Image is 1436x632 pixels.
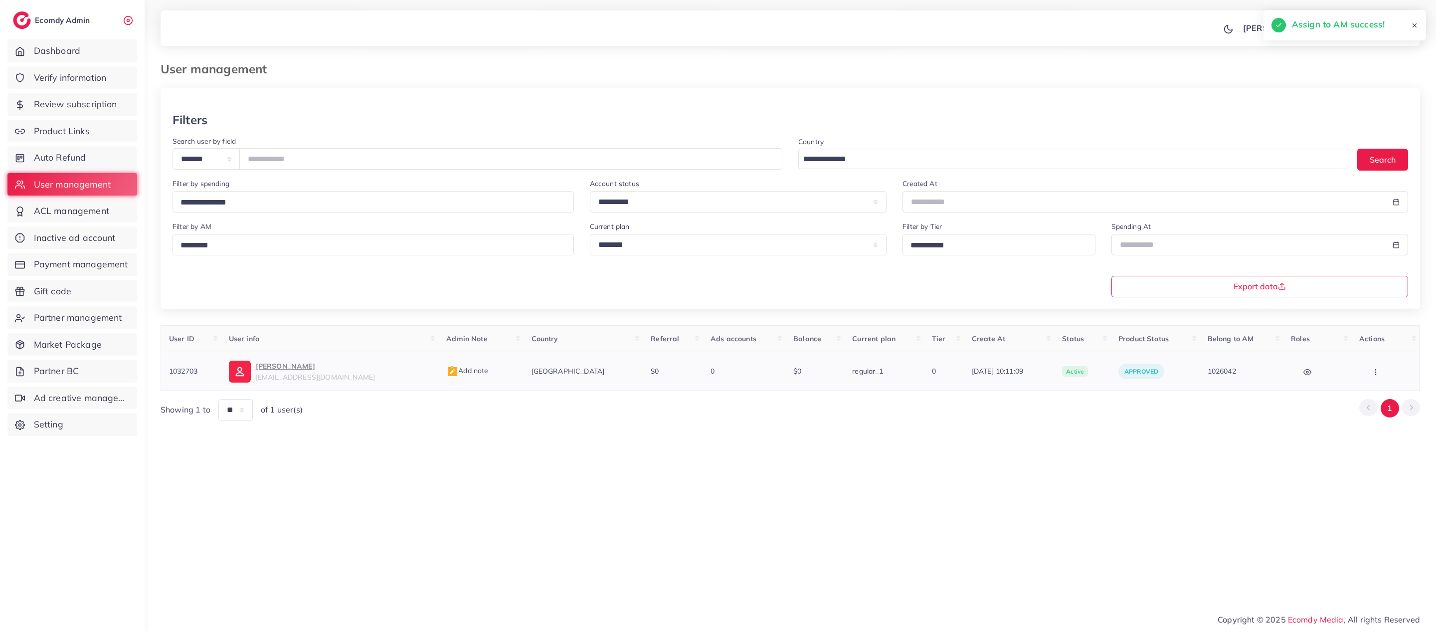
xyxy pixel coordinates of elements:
span: Review subscription [34,98,117,111]
span: Dashboard [34,44,80,57]
span: Inactive ad account [34,231,116,244]
span: 0 [932,367,936,376]
span: , All rights Reserved [1344,614,1420,626]
span: Gift code [34,285,71,298]
a: logoEcomdy Admin [13,11,92,29]
span: regular_1 [852,367,883,376]
span: Current plan [852,334,896,343]
span: Showing 1 to [161,404,210,416]
a: Gift code [7,280,137,303]
span: Verify information [34,71,107,84]
a: User management [7,173,137,196]
a: [PERSON_NAME] [PERSON_NAME]avatar [1238,18,1412,38]
span: ACL management [34,205,109,217]
span: Auto Refund [34,151,86,164]
span: Status [1062,334,1084,343]
span: Setting [34,418,63,431]
label: Country [798,137,824,147]
input: Search for option [177,238,561,253]
label: Filter by Tier [902,221,942,231]
h2: Ecomdy Admin [35,15,92,25]
a: Market Package [7,333,137,356]
span: Belong to AM [1208,334,1254,343]
input: Search for option [177,195,561,211]
label: Account status [590,179,639,189]
span: Product Status [1118,334,1169,343]
label: Spending At [1111,221,1151,231]
p: [PERSON_NAME] [PERSON_NAME] [1243,22,1382,34]
span: Admin Note [446,334,488,343]
label: Filter by AM [173,221,211,231]
img: admin_note.cdd0b510.svg [446,366,458,378]
span: 1026042 [1208,367,1236,376]
span: Create At [972,334,1005,343]
h3: User management [161,62,275,76]
a: Review subscription [7,93,137,116]
span: User ID [169,334,194,343]
a: Auto Refund [7,146,137,169]
span: active [1062,366,1088,377]
span: Market Package [34,338,102,351]
span: Country [532,334,558,343]
label: Created At [902,179,937,189]
img: ic-user-info.36bf1079.svg [229,361,251,383]
img: logo [13,11,31,29]
a: Product Links [7,120,137,143]
span: Ad creative management [34,392,130,405]
span: $0 [651,367,659,376]
span: [GEOGRAPHIC_DATA] [532,367,605,376]
a: Ad creative management [7,387,137,410]
p: [PERSON_NAME] [256,360,375,372]
a: Inactive ad account [7,226,137,249]
button: Go to page 1 [1381,399,1399,418]
span: Ads accounts [711,334,756,343]
span: 1032703 [169,367,197,376]
div: Search for option [173,191,574,212]
span: User info [229,334,259,343]
div: Search for option [902,234,1095,255]
a: Partner management [7,306,137,329]
a: Payment management [7,253,137,276]
h3: Filters [173,113,207,127]
div: Search for option [798,149,1349,169]
span: Balance [793,334,821,343]
span: Partner management [34,311,122,324]
a: Verify information [7,66,137,89]
ul: Pagination [1359,399,1420,418]
a: Dashboard [7,39,137,62]
span: approved [1124,368,1158,375]
input: Search for option [800,152,1336,167]
span: Payment management [34,258,128,271]
span: Product Links [34,125,90,138]
label: Filter by spending [173,179,229,189]
h5: Assign to AM success! [1292,18,1385,31]
button: Export data [1111,276,1409,297]
span: User management [34,178,111,191]
span: Tier [932,334,946,343]
a: [PERSON_NAME][EMAIL_ADDRESS][DOMAIN_NAME] [229,360,431,382]
span: [DATE] 10:11:09 [972,366,1047,376]
a: Ecomdy Media [1288,615,1344,625]
span: Export data [1234,282,1286,290]
span: Copyright © 2025 [1218,614,1420,626]
span: [EMAIL_ADDRESS][DOMAIN_NAME] [256,373,375,382]
span: Roles [1291,334,1310,343]
button: Search [1357,149,1408,170]
span: Actions [1359,334,1385,343]
a: ACL management [7,200,137,222]
input: Search for option [907,238,1082,253]
div: Search for option [173,234,574,255]
span: Add note [446,366,488,375]
span: $0 [793,367,801,376]
span: Referral [651,334,679,343]
a: Partner BC [7,360,137,383]
span: Partner BC [34,365,79,378]
span: of 1 user(s) [261,404,303,416]
label: Current plan [590,221,630,231]
label: Search user by field [173,136,236,146]
a: Setting [7,413,137,436]
span: 0 [711,367,715,376]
